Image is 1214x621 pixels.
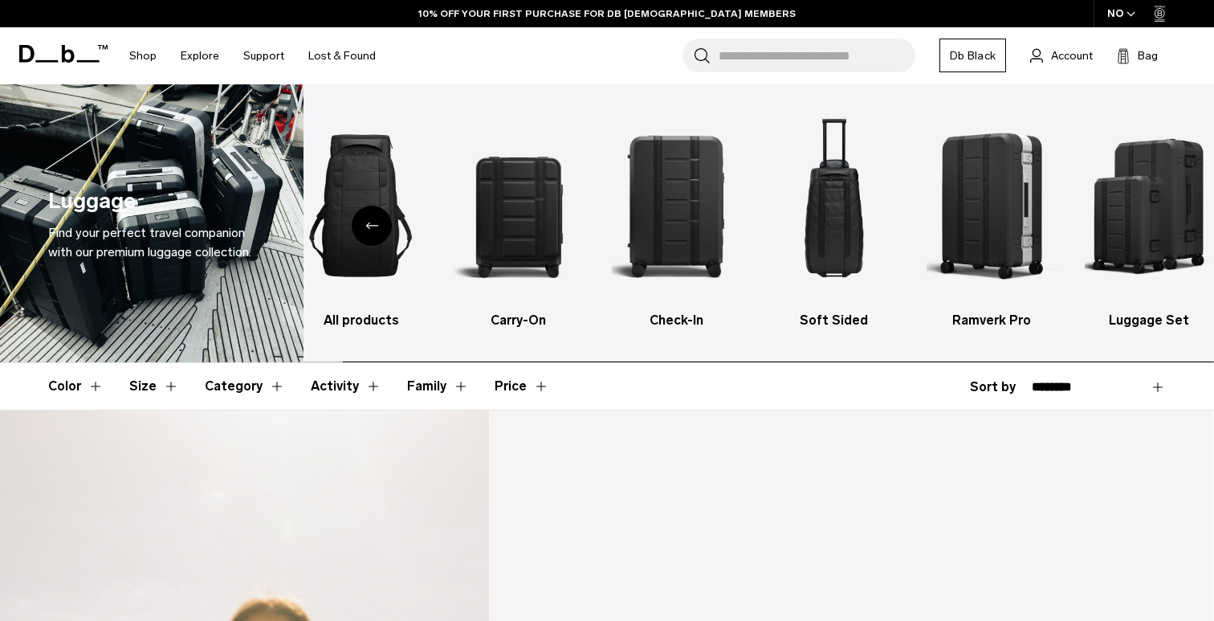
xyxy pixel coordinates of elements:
[612,108,741,330] li: 3 / 6
[1085,108,1214,330] a: Db Luggage Set
[296,311,426,330] h3: All products
[296,108,426,303] img: Db
[48,185,136,218] h1: Luggage
[927,311,1056,330] h3: Ramverk Pro
[308,27,376,84] a: Lost & Found
[418,6,796,21] a: 10% OFF YOUR FIRST PURCHASE FOR DB [DEMOGRAPHIC_DATA] MEMBERS
[454,108,583,330] a: Db Carry-On
[129,27,157,84] a: Shop
[352,206,392,246] div: Previous slide
[1085,108,1214,303] img: Db
[296,108,426,330] li: 1 / 6
[296,108,426,330] a: Db All products
[769,108,898,330] li: 4 / 6
[612,311,741,330] h3: Check-In
[769,108,898,330] a: Db Soft Sided
[311,363,381,410] button: Toggle Filter
[1117,46,1158,65] button: Bag
[243,27,284,84] a: Support
[1051,47,1093,64] span: Account
[1138,47,1158,64] span: Bag
[454,108,583,303] img: Db
[454,311,583,330] h3: Carry-On
[205,363,285,410] button: Toggle Filter
[612,108,741,330] a: Db Check-In
[612,108,741,303] img: Db
[1030,46,1093,65] a: Account
[1085,108,1214,330] li: 6 / 6
[1085,311,1214,330] h3: Luggage Set
[48,363,104,410] button: Toggle Filter
[48,225,251,259] span: Find your perfect travel companion with our premium luggage collection.
[769,311,898,330] h3: Soft Sided
[495,363,549,410] button: Toggle Price
[927,108,1056,330] li: 5 / 6
[927,108,1056,330] a: Db Ramverk Pro
[117,27,388,84] nav: Main Navigation
[181,27,219,84] a: Explore
[927,108,1056,303] img: Db
[939,39,1006,72] a: Db Black
[129,363,179,410] button: Toggle Filter
[407,363,469,410] button: Toggle Filter
[454,108,583,330] li: 2 / 6
[769,108,898,303] img: Db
